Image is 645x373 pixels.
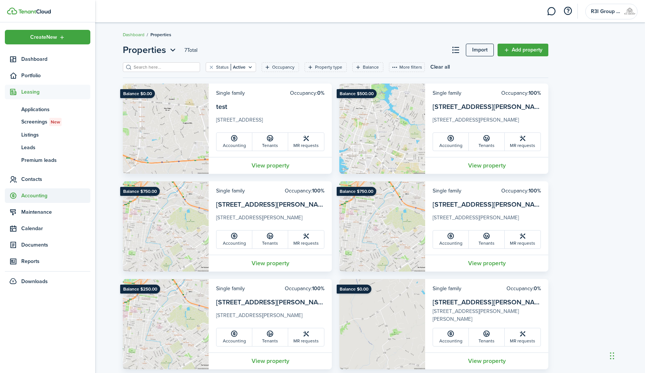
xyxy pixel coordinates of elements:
[501,89,541,97] card-header-right: Occupancy:
[425,352,548,369] a: View property
[433,214,541,226] card-description: [STREET_ADDRESS][PERSON_NAME]
[433,89,461,97] card-header-left: Single family
[216,200,329,209] a: [STREET_ADDRESS][PERSON_NAME]
[433,200,546,209] a: [STREET_ADDRESS][PERSON_NAME]
[21,88,90,96] span: Leasing
[216,102,227,112] a: test
[285,187,324,195] card-header-right: Occupancy:
[7,7,17,15] img: TenantCloud
[433,133,469,151] a: Accounting
[498,44,548,56] a: Add property
[433,187,461,195] card-header-left: Single family
[252,328,288,346] a: Tenants
[123,31,144,38] a: Dashboard
[21,257,90,265] span: Reports
[5,30,90,44] button: Open menu
[339,181,425,272] img: Property avatar
[206,62,256,72] filter-tag: Open filter
[469,231,505,248] a: Tenants
[272,64,295,70] filter-tag-label: Occupancy
[529,89,541,97] b: 100%
[123,181,209,272] img: Property avatar
[5,116,90,128] a: ScreeningsNew
[262,62,299,72] filter-tag: Open filter
[529,187,541,195] b: 100%
[252,133,288,151] a: Tenants
[312,187,324,195] b: 100%
[389,62,425,72] button: More filters
[216,297,329,307] a: [STREET_ADDRESS][PERSON_NAME]
[21,55,90,63] span: Dashboard
[123,43,178,57] button: Properties
[591,9,621,14] span: R3I Group LLC
[21,175,90,183] span: Contacts
[433,285,461,292] card-header-left: Single family
[216,214,324,226] card-description: [STREET_ADDRESS][PERSON_NAME]
[505,133,540,151] a: MR requests
[433,102,546,112] a: [STREET_ADDRESS][PERSON_NAME]
[433,116,541,128] card-description: [STREET_ADDRESS][PERSON_NAME]
[30,35,57,40] span: Create New
[5,141,90,154] a: Leads
[425,255,548,272] a: View property
[469,133,505,151] a: Tenants
[123,279,209,369] img: Property avatar
[123,84,209,174] img: Property avatar
[209,255,332,272] a: View property
[120,89,155,98] ribbon: Balance $0.00
[21,144,90,151] span: Leads
[208,64,215,70] button: Clear filter
[363,64,379,70] filter-tag-label: Balance
[21,118,90,126] span: Screenings
[433,231,469,248] a: Accounting
[312,285,324,292] b: 100%
[21,192,90,200] span: Accounting
[288,133,324,151] a: MR requests
[433,297,546,307] a: [STREET_ADDRESS][PERSON_NAME]
[5,254,90,269] a: Reports
[290,89,324,97] card-header-right: Occupancy:
[18,9,51,14] img: TenantCloud
[505,328,540,346] a: MR requests
[288,231,324,248] a: MR requests
[21,106,90,113] span: Applications
[123,43,166,57] span: Properties
[608,337,645,373] iframe: Chat Widget
[337,285,371,294] ribbon: Balance $0.00
[469,328,505,346] a: Tenants
[337,187,376,196] ribbon: Balance $750.00
[21,131,90,139] span: Listings
[466,44,494,56] a: Import
[216,116,324,128] card-description: [STREET_ADDRESS]
[505,231,540,248] a: MR requests
[339,84,425,174] img: Property avatar
[501,187,541,195] card-header-right: Occupancy:
[216,231,252,248] a: Accounting
[430,62,450,72] button: Clear all
[561,5,574,18] button: Open resource center
[433,307,541,323] card-description: [STREET_ADDRESS][PERSON_NAME][PERSON_NAME]
[317,89,324,97] b: 0%
[120,187,160,196] ribbon: Balance $750.00
[120,285,160,294] ribbon: Balance $250.00
[337,89,377,98] ribbon: Balance $500.00
[21,278,48,285] span: Downloads
[216,311,324,323] card-description: [STREET_ADDRESS][PERSON_NAME]
[216,285,245,292] card-header-left: Single family
[209,352,332,369] a: View property
[216,89,245,97] card-header-left: Single family
[534,285,541,292] b: 0%
[21,241,90,249] span: Documents
[5,154,90,166] a: Premium leads
[51,119,60,125] span: New
[184,46,197,54] header-page-total: 7 Total
[21,72,90,79] span: Portfolio
[507,285,541,292] card-header-right: Occupancy:
[5,103,90,116] a: Applications
[216,64,229,70] filter-tag-label: Status
[433,328,469,346] a: Accounting
[425,157,548,174] a: View property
